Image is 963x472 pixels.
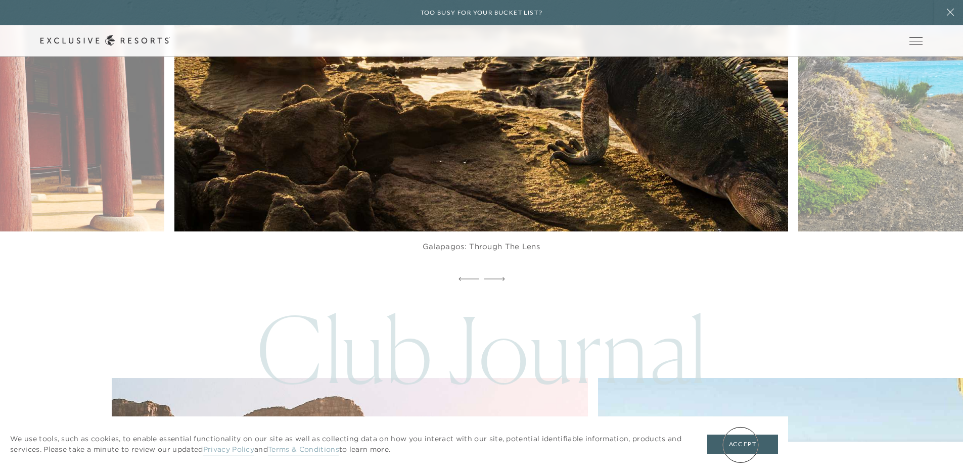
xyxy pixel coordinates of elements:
a: Privacy Policy [203,445,254,455]
button: Open navigation [909,37,923,44]
p: We use tools, such as cookies, to enable essential functionality on our site as well as collectin... [10,434,687,455]
figcaption: Galapagos: Through the Lens [174,231,789,272]
a: Terms & Conditions [268,445,339,455]
h6: Too busy for your bucket list? [421,8,543,18]
button: Accept [707,435,778,454]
